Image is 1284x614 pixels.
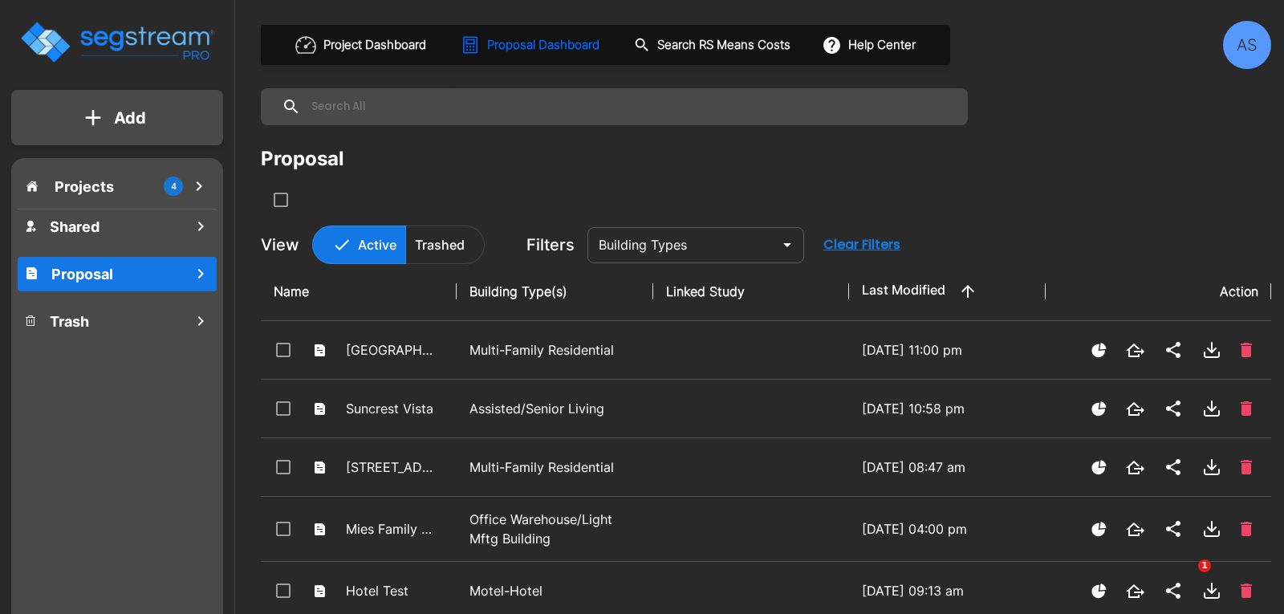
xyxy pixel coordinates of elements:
[346,399,434,418] p: Suncrest Vista
[469,340,640,360] p: Multi-Family Residential
[592,234,773,256] input: Building Types
[862,457,1032,477] p: [DATE] 08:47 am
[11,95,223,141] button: Add
[55,176,114,197] p: Projects
[261,233,299,257] p: View
[289,27,435,63] button: Project Dashboard
[526,233,575,257] p: Filters
[171,180,177,193] p: 4
[50,311,89,332] h1: Trash
[469,510,640,548] p: Office Warehouse/Light Mftg Building
[1157,451,1189,483] button: Share
[1234,453,1258,481] button: Delete
[1234,336,1258,364] button: Delete
[1196,575,1228,607] button: Download
[405,226,485,264] button: Trashed
[849,262,1045,321] th: Last Modified
[1085,453,1113,482] button: Show Proposal Tiers
[50,216,100,238] h1: Shared
[1085,395,1113,423] button: Show Proposal Tiers
[1223,21,1271,69] div: AS
[1046,262,1271,321] th: Action
[1085,577,1113,605] button: Show Proposal Tiers
[1157,513,1189,545] button: Share
[862,519,1032,539] p: [DATE] 04:00 pm
[346,340,434,360] p: [GEOGRAPHIC_DATA] Apartments
[657,36,790,55] h1: Search RS Means Costs
[346,519,434,539] p: Mies Family Foods
[454,28,608,62] button: Proposal Dashboard
[469,399,640,418] p: Assisted/Senior Living
[1157,334,1189,366] button: Share
[323,36,426,55] h1: Project Dashboard
[1119,396,1151,422] button: Open New Tab
[1165,559,1204,598] iframe: Intercom live chat
[114,106,146,130] p: Add
[469,581,640,600] p: Motel-Hotel
[469,457,640,477] p: Multi-Family Residential
[457,262,652,321] th: Building Type(s)
[1119,337,1151,364] button: Open New Tab
[776,234,798,256] button: Open
[1198,559,1211,572] span: 1
[1157,575,1189,607] button: Share
[819,30,922,60] button: Help Center
[261,144,344,173] div: Proposal
[1234,395,1258,422] button: Delete
[301,88,960,125] input: Search All
[1119,516,1151,543] button: Open New Tab
[265,184,297,216] button: SelectAll
[628,30,799,61] button: Search RS Means Costs
[1196,334,1228,366] button: Download
[312,226,485,264] div: Platform
[862,399,1032,418] p: [DATE] 10:58 pm
[346,457,434,477] p: [STREET_ADDRESS][PERSON_NAME]
[653,262,849,321] th: Linked Study
[346,581,434,600] p: Hotel Test
[1085,515,1113,543] button: Show Proposal Tiers
[1119,454,1151,481] button: Open New Tab
[1157,392,1189,425] button: Share
[862,581,1032,600] p: [DATE] 09:13 am
[1119,578,1151,604] button: Open New Tab
[817,229,907,261] button: Clear Filters
[862,340,1032,360] p: [DATE] 11:00 pm
[51,263,113,285] h1: Proposal
[1196,513,1228,545] button: Download
[1196,392,1228,425] button: Download
[358,235,396,254] p: Active
[1234,577,1258,604] button: Delete
[1085,336,1113,364] button: Show Proposal Tiers
[312,226,406,264] button: Active
[487,36,599,55] h1: Proposal Dashboard
[18,19,215,65] img: Logo
[415,235,465,254] p: Trashed
[1196,451,1228,483] button: Download
[274,282,444,301] div: Name
[1234,515,1258,543] button: Delete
